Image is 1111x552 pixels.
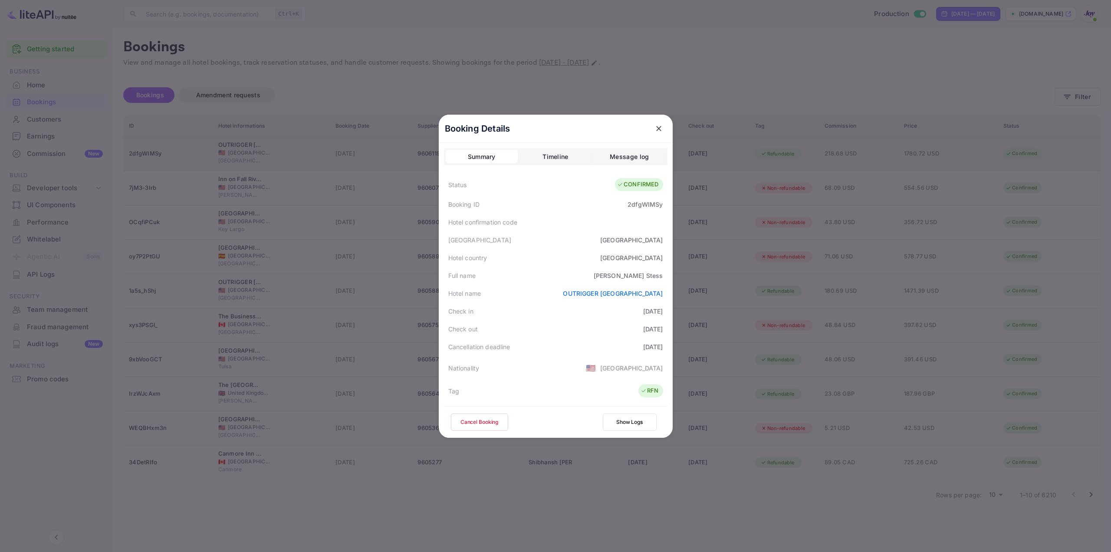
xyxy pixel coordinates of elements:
a: OUTRIGGER [GEOGRAPHIC_DATA] [563,290,663,297]
div: [DATE] [643,342,663,351]
div: Hotel country [448,253,487,262]
button: Message log [593,150,665,164]
div: [GEOGRAPHIC_DATA] [600,235,663,245]
div: [GEOGRAPHIC_DATA] [600,364,663,373]
div: Status [448,180,467,189]
div: Hotel name [448,289,481,298]
button: Cancel Booking [451,413,508,431]
div: Check in [448,307,473,316]
button: Show Logs [603,413,657,431]
span: United States [586,360,596,376]
button: close [651,121,667,136]
div: Cancellation deadline [448,342,510,351]
div: [DATE] [643,324,663,334]
div: CONFIRMED [617,180,658,189]
div: 2dfgWIMSy [628,200,663,209]
div: Check out [448,324,478,334]
div: Full name [448,271,476,280]
div: Tag [448,387,459,396]
div: [GEOGRAPHIC_DATA] [448,235,512,245]
div: [DATE] [643,307,663,316]
button: Summary [446,150,518,164]
div: [PERSON_NAME] Stess [594,271,663,280]
div: Timeline [542,152,568,162]
div: Message log [610,152,649,162]
div: [GEOGRAPHIC_DATA] [600,253,663,262]
div: Booking ID [448,200,480,209]
button: Timeline [519,150,592,164]
div: Summary [468,152,496,162]
p: Booking Details [445,122,510,135]
div: Hotel confirmation code [448,218,517,227]
div: RFN [641,387,658,395]
div: Nationality [448,364,480,373]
